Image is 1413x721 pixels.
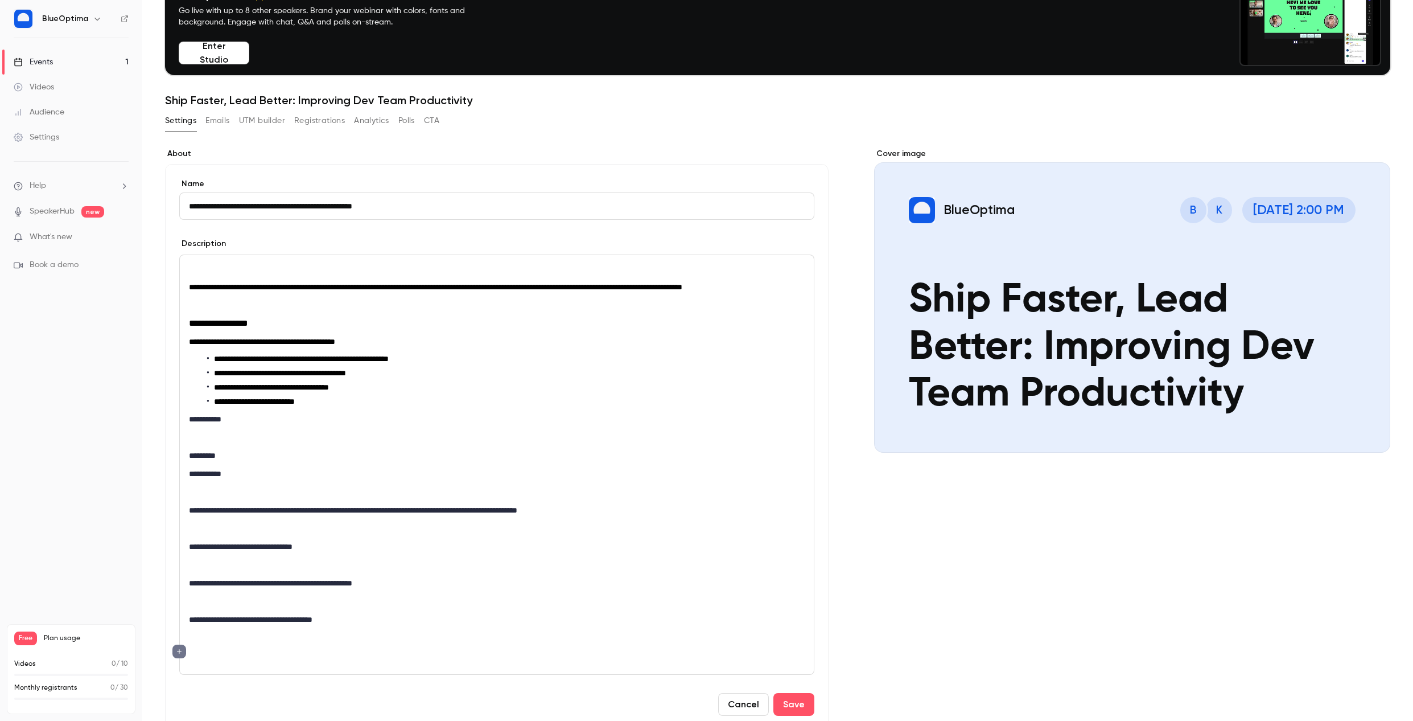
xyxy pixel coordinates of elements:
li: help-dropdown-opener [14,180,129,192]
section: Cover image [874,148,1390,453]
label: About [165,148,829,159]
h1: Ship Faster, Lead Better: Improving Dev Team Productivity [165,93,1390,107]
button: Settings [165,112,196,130]
span: Book a demo [30,259,79,271]
span: Free [14,632,37,645]
a: SpeakerHub [30,206,75,218]
button: Polls [398,112,415,130]
span: Plan usage [44,634,128,643]
label: Description [179,238,226,249]
p: Go live with up to 8 other speakers. Brand your webinar with colors, fonts and background. Engage... [179,5,492,28]
span: Help [30,180,46,192]
div: Settings [14,132,59,143]
div: Audience [14,106,64,118]
div: Videos [14,81,54,93]
label: Name [179,178,814,190]
button: Registrations [294,112,345,130]
button: CTA [424,112,439,130]
button: UTM builder [239,112,285,130]
iframe: Noticeable Trigger [115,232,129,243]
span: 0 [112,661,116,667]
button: Analytics [354,112,389,130]
div: editor [180,255,814,674]
p: Videos [14,659,36,669]
span: What's new [30,231,72,243]
p: / 30 [110,683,128,693]
p: / 10 [112,659,128,669]
button: Emails [205,112,229,130]
h6: BlueOptima [42,13,88,24]
button: Enter Studio [179,42,249,64]
span: new [81,206,104,218]
img: BlueOptima [14,10,32,28]
button: Save [773,693,814,716]
span: 0 [110,685,115,691]
section: description [179,255,814,675]
label: Cover image [874,148,1390,159]
button: Cancel [718,693,769,716]
div: Events [14,56,53,68]
p: Monthly registrants [14,683,77,693]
